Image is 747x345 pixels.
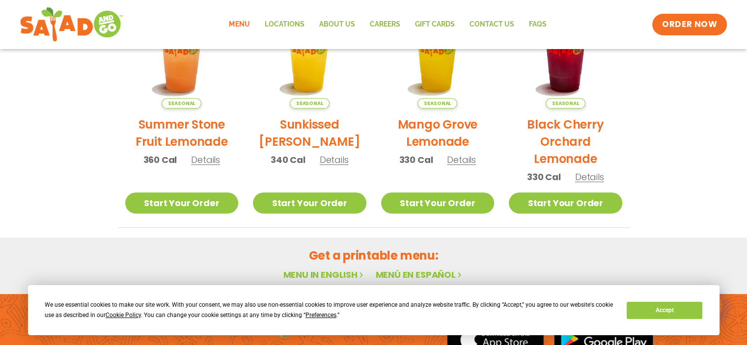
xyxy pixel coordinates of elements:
a: Start Your Order [125,192,239,213]
h2: Summer Stone Fruit Lemonade [125,116,239,150]
span: Cookie Policy [106,312,141,318]
span: 340 Cal [271,153,305,166]
span: Details [575,171,604,183]
a: Contact Us [462,13,521,36]
a: ORDER NOW [652,14,727,35]
a: Start Your Order [253,192,366,213]
button: Accept [627,302,702,319]
a: Locations [257,13,311,36]
span: Seasonal [417,98,457,108]
span: 330 Cal [527,170,561,184]
span: Details [320,154,349,166]
span: Details [447,154,476,166]
a: Menú en español [375,268,464,281]
h2: Black Cherry Orchard Lemonade [509,116,622,167]
span: Seasonal [162,98,201,108]
a: Menu [221,13,257,36]
h2: Mango Grove Lemonade [381,116,495,150]
span: Preferences [305,312,336,318]
nav: Menu [221,13,553,36]
a: About Us [311,13,362,36]
h2: Sunkissed [PERSON_NAME] [253,116,366,150]
a: GIFT CARDS [407,13,462,36]
a: Start Your Order [509,192,622,213]
a: FAQs [521,13,553,36]
div: Cookie Consent Prompt [28,285,719,335]
a: Careers [362,13,407,36]
h2: Get a printable menu: [118,247,630,264]
div: We use essential cookies to make our site work. With your consent, we may also use non-essential ... [45,300,615,320]
span: ORDER NOW [662,19,717,30]
a: Start Your Order [381,192,495,213]
span: Seasonal [290,98,330,108]
img: new-SAG-logo-768×292 [20,5,123,44]
span: 330 Cal [399,153,433,166]
span: 360 Cal [143,153,177,166]
a: Menu in English [283,268,365,281]
span: Details [191,154,220,166]
span: Seasonal [546,98,585,108]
